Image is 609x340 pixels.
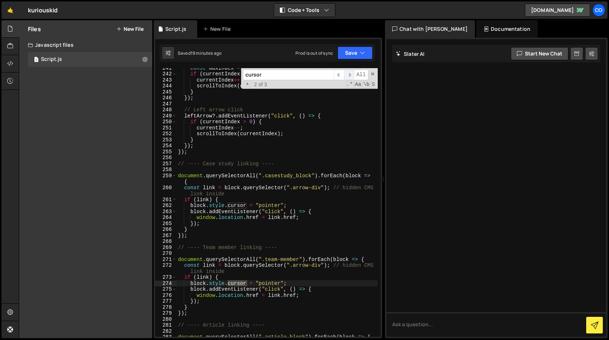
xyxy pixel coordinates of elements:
h2: Files [28,25,41,33]
a: Co [592,4,605,17]
div: 252 [155,131,177,137]
div: Prod is out of sync [295,50,333,56]
div: 246 [155,95,177,101]
div: 282 [155,328,177,335]
div: 274 [155,281,177,287]
div: Script.js [165,25,186,33]
div: 263 [155,209,177,215]
div: 272 [155,262,177,274]
span: ​ [334,70,344,80]
div: 265 [155,221,177,227]
div: Saved [178,50,221,56]
span: Whole Word Search [362,81,370,88]
div: 244 [155,83,177,89]
div: 273 [155,274,177,281]
div: 241 [155,65,177,71]
a: 🤙 [1,1,19,19]
div: 277 [155,298,177,304]
div: New File [203,25,233,33]
span: CaseSensitive Search [354,81,362,88]
div: 271 [155,257,177,263]
div: 242 [155,71,177,77]
div: 266 [155,227,177,233]
div: 278 [155,304,177,311]
span: Search In Selection [371,81,376,88]
div: 247 [155,101,177,107]
div: 259 [155,173,177,185]
div: 248 [155,107,177,113]
button: Start new chat [511,47,568,60]
div: 276 [155,293,177,299]
div: 16633/45317.js [28,52,152,67]
span: RegExp Search [346,81,353,88]
input: Search for [243,70,334,80]
div: Script.js [41,56,62,63]
h2: Slater AI [396,50,425,57]
div: Chat with [PERSON_NAME] [385,20,475,38]
div: 245 [155,89,177,95]
div: 253 [155,137,177,143]
div: 254 [155,143,177,149]
div: 281 [155,322,177,328]
div: 264 [155,215,177,221]
div: 268 [155,239,177,245]
a: [DOMAIN_NAME] [525,4,590,17]
div: 261 [155,197,177,203]
div: 260 [155,185,177,197]
div: 258 [155,167,177,173]
button: Code + Tools [274,4,335,17]
button: New File [116,26,144,32]
div: 279 [155,310,177,316]
button: Save [337,46,373,59]
div: 269 [155,245,177,251]
div: 262 [155,203,177,209]
div: 280 [155,316,177,323]
div: 250 [155,119,177,125]
span: ​ [344,70,354,80]
span: 2 of 3 [251,82,270,88]
div: 256 [155,155,177,161]
div: 251 [155,125,177,131]
span: 1 [34,57,38,63]
div: 19 minutes ago [191,50,221,56]
div: 255 [155,149,177,155]
div: 267 [155,233,177,239]
div: 243 [155,77,177,83]
div: 270 [155,250,177,257]
div: 275 [155,286,177,293]
div: kuriouskid [28,6,58,14]
div: Documentation [476,20,538,38]
span: Toggle Replace mode [244,81,251,88]
div: 257 [155,161,177,167]
span: Alt-Enter [354,70,368,80]
div: Javascript files [19,38,152,52]
div: 249 [155,113,177,119]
